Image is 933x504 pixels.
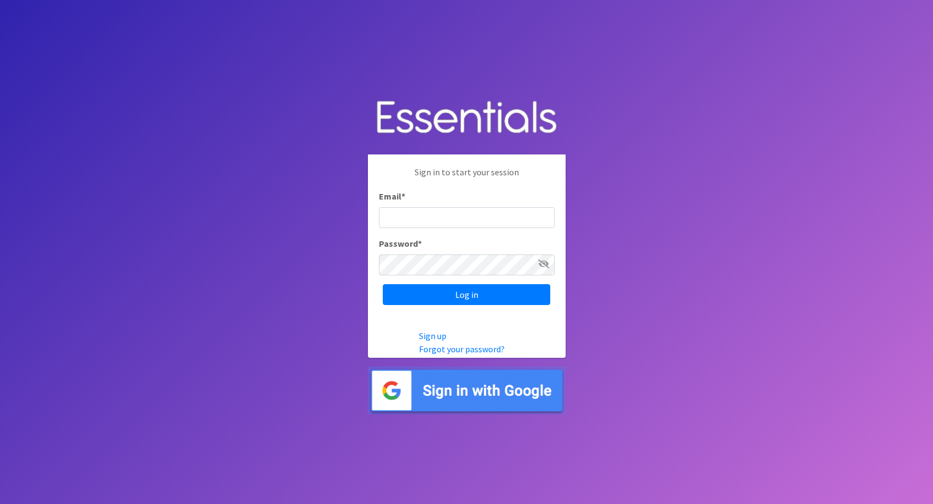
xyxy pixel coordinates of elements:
a: Sign up [419,330,446,341]
input: Log in [383,284,550,305]
abbr: required [418,238,422,249]
a: Forgot your password? [419,344,505,355]
label: Email [379,190,405,203]
abbr: required [401,191,405,202]
img: Sign in with Google [368,367,566,414]
label: Password [379,237,422,250]
img: Human Essentials [368,90,566,146]
p: Sign in to start your session [379,165,555,190]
